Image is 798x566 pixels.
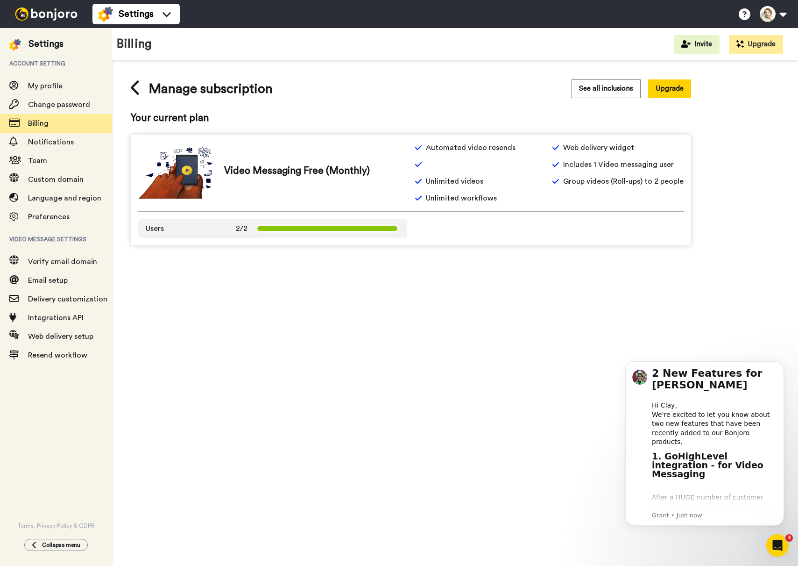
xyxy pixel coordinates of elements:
span: Your current plan [131,111,691,125]
div: Settings [28,37,64,50]
span: Includes 1 Video messaging user [563,159,674,170]
span: Unlimited videos [426,176,483,187]
iframe: Intercom notifications message [611,347,798,541]
span: Web delivery setup [28,333,93,340]
span: Integrations API [28,314,84,322]
span: Collapse menu [42,541,80,549]
span: Notifications [28,138,74,146]
span: Team [28,157,47,165]
iframe: Intercom live chat [766,534,789,557]
span: Billing [28,120,49,127]
span: 2/2 [236,223,247,234]
span: Unlimited workflows [426,193,497,204]
h1: Billing [117,37,152,51]
button: Collapse menu [24,539,88,551]
span: Language and region [28,194,101,202]
span: Users [146,223,164,234]
span: Email setup [28,277,68,284]
span: Verify email domain [28,258,97,265]
span: Automated video resends [426,142,516,153]
span: Web delivery widget [563,142,634,153]
img: bj-logo-header-white.svg [11,7,81,21]
span: 3 [785,534,793,542]
img: settings-colored.svg [9,39,21,50]
img: vm-free.png [138,147,213,199]
span: Settings [119,7,154,21]
span: My profile [28,82,63,90]
span: Group videos (Roll-ups) to 2 people [563,176,684,187]
span: Video Messaging Free (Monthly) [224,164,370,178]
span: Preferences [28,213,70,221]
img: settings-colored.svg [98,7,113,21]
button: See all inclusions [572,79,641,98]
button: Upgrade [729,35,783,54]
button: Invite [674,35,720,54]
span: Manage subscription [148,79,273,98]
button: Upgrade [648,79,691,98]
span: Delivery customization [28,295,107,303]
span: Custom domain [28,176,84,183]
span: Change password [28,101,90,108]
span: Resend workflow [28,351,87,359]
